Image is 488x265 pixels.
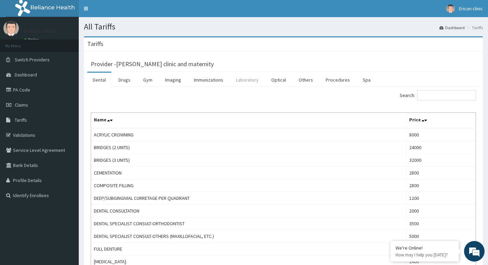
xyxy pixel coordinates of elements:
[406,230,476,243] td: 5000
[91,113,406,129] th: Name
[465,25,483,31] li: Tariffs
[396,245,454,251] div: We're Online!
[113,73,136,87] a: Drugs
[406,179,476,192] td: 2800
[91,61,214,67] h3: Provider - [PERSON_NAME] clinic and maternity
[406,205,476,217] td: 2000
[3,21,19,36] img: User Image
[406,113,476,129] th: Price
[24,37,40,42] a: Online
[406,192,476,205] td: 1200
[91,179,406,192] td: COMPOSITE FILLING
[84,22,483,31] h1: All Tariffs
[396,252,454,258] p: How may I help you today?
[24,28,56,34] p: Ericon clinic
[160,73,187,87] a: Imaging
[91,128,406,141] td: ACRYLIC CROWNING
[87,41,103,47] h3: Tariffs
[91,141,406,154] td: BRIDGES (2 UNITS)
[459,5,483,12] span: Ericon clinic
[417,90,476,100] input: Search:
[91,167,406,179] td: CEMENTATION
[91,154,406,167] td: BRIDGES (3 UNITS)
[439,25,465,31] a: Dashboard
[406,141,476,154] td: 24000
[15,117,27,123] span: Tariffs
[87,73,111,87] a: Dental
[400,90,476,100] label: Search:
[91,230,406,243] td: DENTAL SPECIALIST CONSULT-OTHERS (MAXILLOFACIAL, ETC.)
[406,154,476,167] td: 32000
[293,73,318,87] a: Others
[266,73,291,87] a: Optical
[15,72,37,78] span: Dashboard
[406,167,476,179] td: 2800
[406,128,476,141] td: 8000
[446,4,455,13] img: User Image
[406,217,476,230] td: 3500
[91,205,406,217] td: DENTAL CONSULTATION
[230,73,264,87] a: Laboratory
[91,243,406,255] td: FULL DENTURE
[15,102,28,108] span: Claims
[320,73,355,87] a: Procedures
[91,217,406,230] td: DENTAL SPECIALIST CONSULT-ORTHODONTIST
[138,73,158,87] a: Gym
[91,192,406,205] td: DEEP/SUBGINGIVIAL CURRETAGE PER QUADRANT
[15,57,50,63] span: Switch Providers
[188,73,229,87] a: Immunizations
[357,73,376,87] a: Spa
